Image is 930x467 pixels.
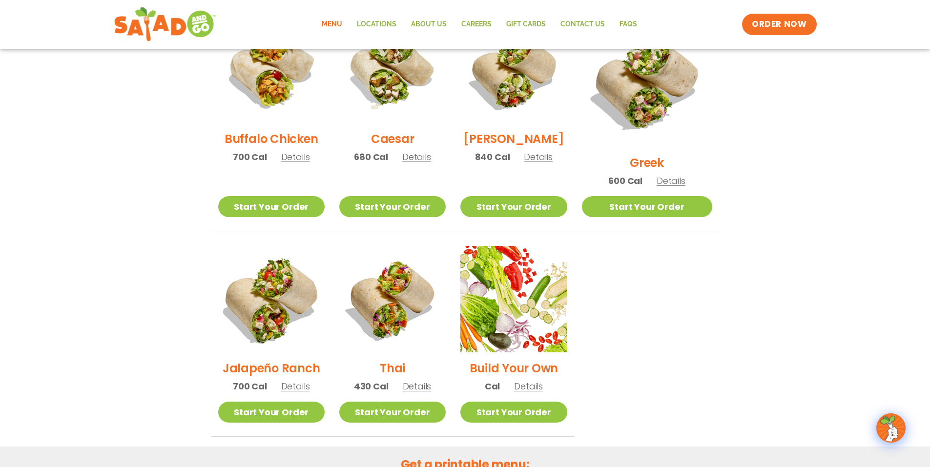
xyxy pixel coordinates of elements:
[281,151,310,163] span: Details
[314,13,350,36] a: Menu
[350,13,404,36] a: Locations
[114,5,217,44] img: new-SAG-logo-768×292
[208,237,333,362] img: Product photo for Jalapeño Ranch Wrap
[218,17,325,123] img: Product photo for Buffalo Chicken Wrap
[582,17,712,147] img: Product photo for Greek Wrap
[281,380,310,392] span: Details
[460,17,567,123] img: Product photo for Cobb Wrap
[553,13,612,36] a: Contact Us
[612,13,644,36] a: FAQs
[463,130,564,147] h2: [PERSON_NAME]
[630,154,664,171] h2: Greek
[460,402,567,423] a: Start Your Order
[339,17,446,123] img: Product photo for Caesar Wrap
[752,19,806,30] span: ORDER NOW
[223,360,320,377] h2: Jalapeño Ranch
[470,360,558,377] h2: Build Your Own
[657,175,685,187] span: Details
[380,360,405,377] h2: Thai
[403,380,432,392] span: Details
[354,380,389,393] span: 430 Cal
[454,13,499,36] a: Careers
[314,13,644,36] nav: Menu
[475,150,510,163] span: 840 Cal
[354,150,388,163] span: 680 Cal
[402,151,431,163] span: Details
[218,402,325,423] a: Start Your Order
[371,130,414,147] h2: Caesar
[225,130,318,147] h2: Buffalo Chicken
[499,13,553,36] a: GIFT CARDS
[582,196,712,217] a: Start Your Order
[233,150,267,163] span: 700 Cal
[877,414,905,442] img: wpChatIcon
[514,380,543,392] span: Details
[339,196,446,217] a: Start Your Order
[524,151,553,163] span: Details
[742,14,816,35] a: ORDER NOW
[339,402,446,423] a: Start Your Order
[218,196,325,217] a: Start Your Order
[233,380,267,393] span: 700 Cal
[460,246,567,352] img: Product photo for Build Your Own
[485,380,500,393] span: Cal
[339,246,446,352] img: Product photo for Thai Wrap
[404,13,454,36] a: About Us
[460,196,567,217] a: Start Your Order
[608,174,642,187] span: 600 Cal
